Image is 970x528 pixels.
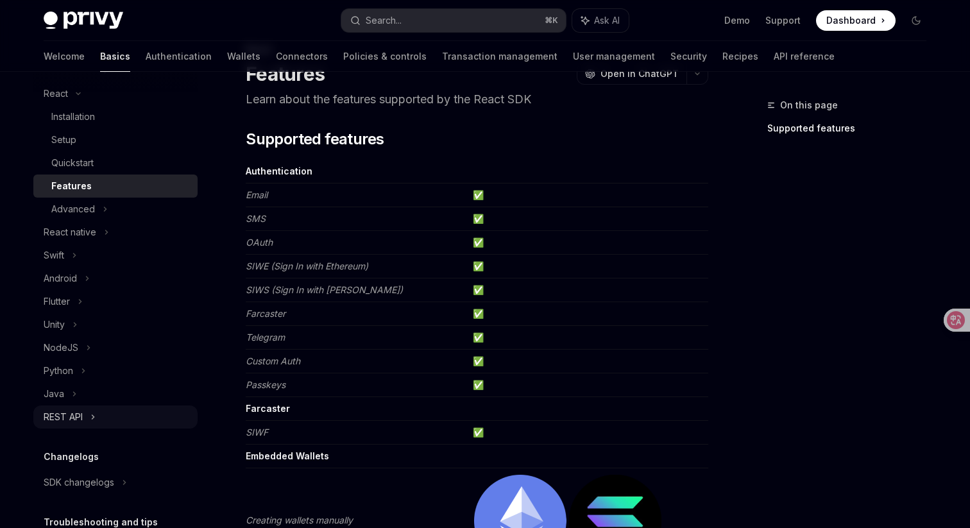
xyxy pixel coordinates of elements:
[33,105,198,128] a: Installation
[724,14,750,27] a: Demo
[468,207,708,231] td: ✅
[44,449,99,464] h5: Changelogs
[246,237,273,248] em: OAuth
[246,332,285,343] em: Telegram
[468,302,708,326] td: ✅
[468,350,708,373] td: ✅
[246,355,300,366] em: Custom Auth
[51,109,95,124] div: Installation
[227,41,260,72] a: Wallets
[468,278,708,302] td: ✅
[246,308,285,319] em: Farcaster
[246,379,285,390] em: Passkeys
[44,475,114,490] div: SDK changelogs
[468,231,708,255] td: ✅
[44,12,123,30] img: dark logo
[44,363,73,379] div: Python
[44,386,64,402] div: Java
[246,427,268,438] em: SIWF
[100,41,130,72] a: Basics
[767,118,937,139] a: Supported features
[51,132,76,148] div: Setup
[906,10,926,31] button: Toggle dark mode
[468,326,708,350] td: ✅
[44,409,83,425] div: REST API
[246,166,312,176] strong: Authentication
[246,90,708,108] p: Learn about the features supported by the React SDK
[577,63,686,85] button: Open in ChatGPT
[276,41,328,72] a: Connectors
[468,255,708,278] td: ✅
[343,41,427,72] a: Policies & controls
[246,515,353,525] em: Creating wallets manually
[246,403,290,414] strong: Farcaster
[765,14,801,27] a: Support
[545,15,558,26] span: ⌘ K
[44,41,85,72] a: Welcome
[33,151,198,175] a: Quickstart
[44,225,96,240] div: React native
[51,201,95,217] div: Advanced
[44,294,70,309] div: Flutter
[816,10,896,31] a: Dashboard
[246,189,268,200] em: Email
[246,129,384,149] span: Supported features
[366,13,402,28] div: Search...
[44,271,77,286] div: Android
[468,421,708,445] td: ✅
[600,67,679,80] span: Open in ChatGPT
[51,178,92,194] div: Features
[826,14,876,27] span: Dashboard
[33,175,198,198] a: Features
[774,41,835,72] a: API reference
[246,213,266,224] em: SMS
[146,41,212,72] a: Authentication
[468,183,708,207] td: ✅
[246,450,329,461] strong: Embedded Wallets
[44,317,65,332] div: Unity
[341,9,566,32] button: Search...⌘K
[722,41,758,72] a: Recipes
[44,86,68,101] div: React
[246,260,368,271] em: SIWE (Sign In with Ethereum)
[246,284,403,295] em: SIWS (Sign In with [PERSON_NAME])
[468,373,708,397] td: ✅
[246,62,325,85] h1: Features
[594,14,620,27] span: Ask AI
[780,98,838,113] span: On this page
[44,248,64,263] div: Swift
[51,155,94,171] div: Quickstart
[442,41,557,72] a: Transaction management
[572,9,629,32] button: Ask AI
[573,41,655,72] a: User management
[670,41,707,72] a: Security
[44,340,78,355] div: NodeJS
[33,128,198,151] a: Setup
